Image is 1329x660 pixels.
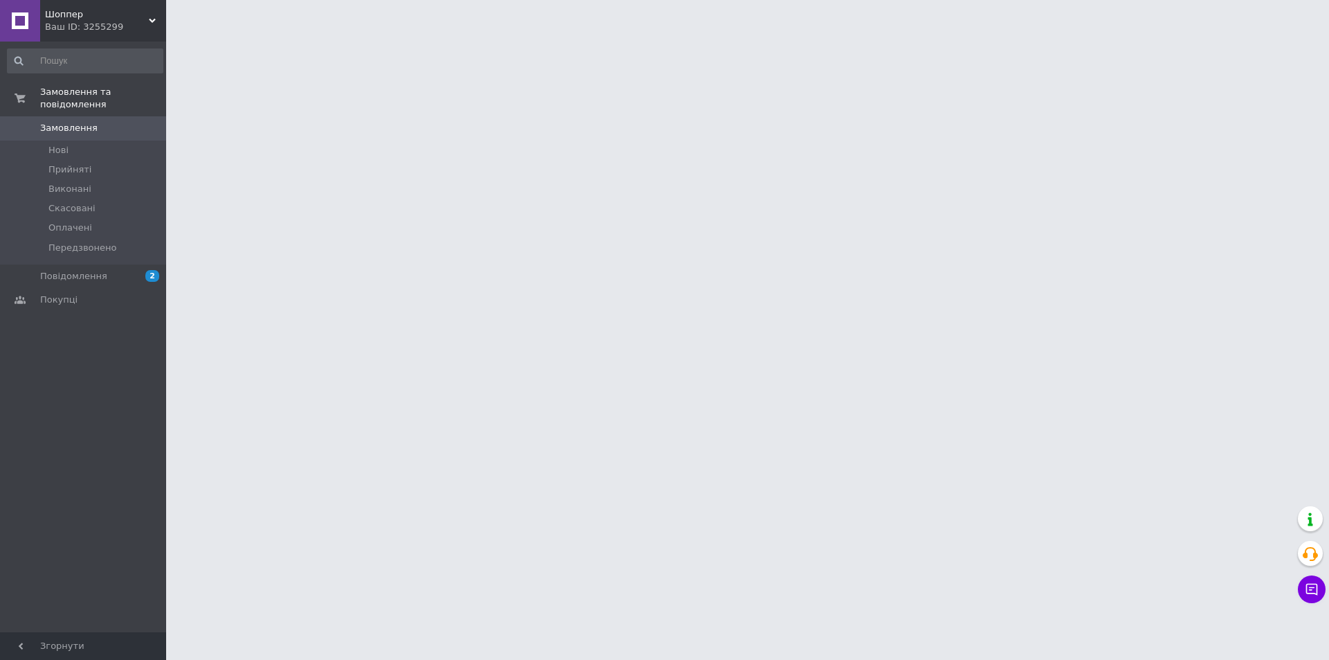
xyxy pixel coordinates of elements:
span: Замовлення та повідомлення [40,86,166,111]
input: Пошук [7,48,163,73]
span: 2 [145,270,159,282]
span: Виконані [48,183,91,195]
span: Шоппер [45,8,149,21]
span: Повідомлення [40,270,107,283]
span: Прийняті [48,163,91,176]
button: Чат з покупцем [1298,576,1326,603]
span: Замовлення [40,122,98,134]
span: Покупці [40,294,78,306]
div: Ваш ID: 3255299 [45,21,166,33]
span: Передзвонено [48,242,117,254]
span: Оплачені [48,222,92,234]
span: Скасовані [48,202,96,215]
span: Нові [48,144,69,157]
